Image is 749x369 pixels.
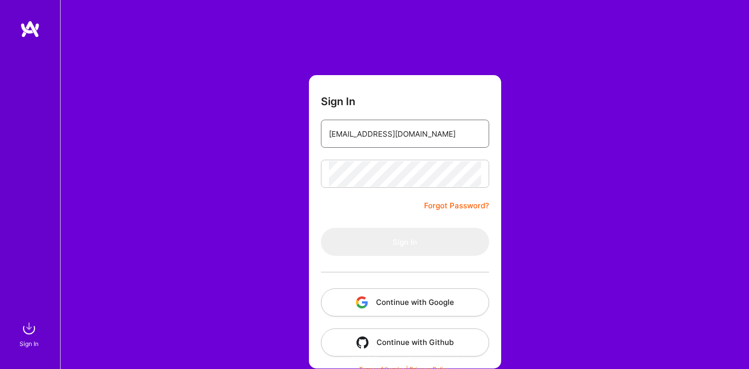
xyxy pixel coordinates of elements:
[321,288,489,316] button: Continue with Google
[424,200,489,212] a: Forgot Password?
[356,296,368,308] img: icon
[19,318,39,338] img: sign in
[329,121,481,147] input: Email...
[321,228,489,256] button: Sign In
[21,318,39,349] a: sign inSign In
[321,95,355,108] h3: Sign In
[20,338,39,349] div: Sign In
[20,20,40,38] img: logo
[356,336,368,348] img: icon
[321,328,489,356] button: Continue with Github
